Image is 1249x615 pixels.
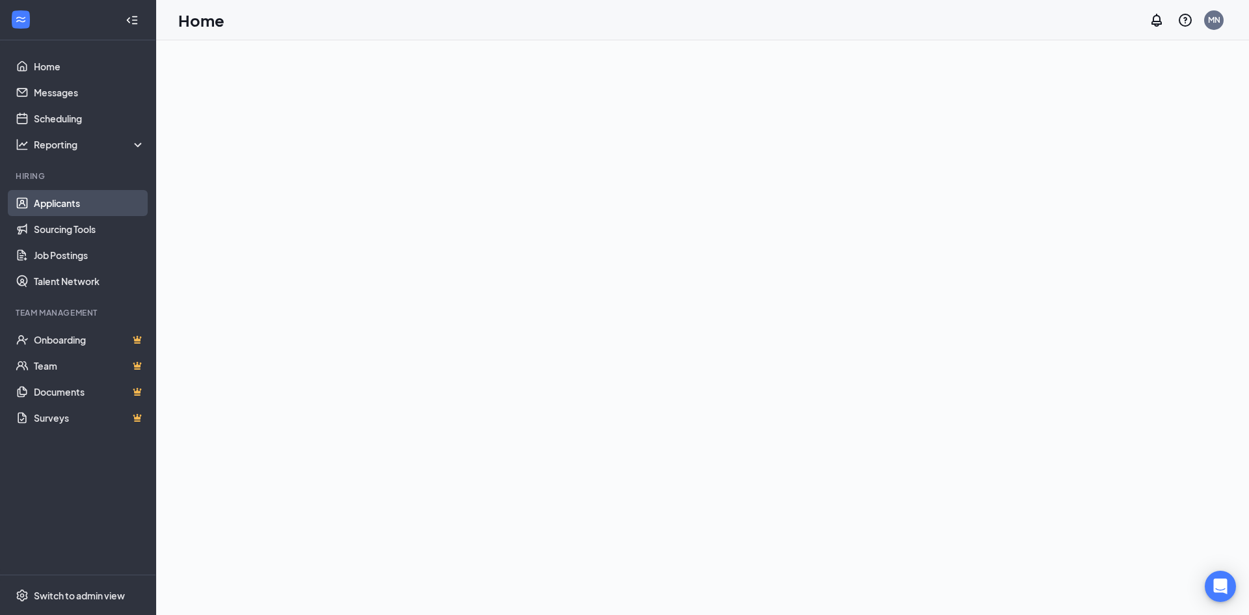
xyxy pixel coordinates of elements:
svg: Notifications [1149,12,1164,28]
svg: Settings [16,589,29,602]
a: Scheduling [34,105,145,131]
a: DocumentsCrown [34,379,145,405]
div: Reporting [34,138,146,151]
a: SurveysCrown [34,405,145,431]
a: OnboardingCrown [34,327,145,353]
div: MN [1208,14,1220,25]
a: Sourcing Tools [34,216,145,242]
h1: Home [178,9,224,31]
a: TeamCrown [34,353,145,379]
a: Job Postings [34,242,145,268]
svg: Collapse [126,14,139,27]
div: Hiring [16,171,142,182]
svg: WorkstreamLogo [14,13,27,26]
svg: Analysis [16,138,29,151]
svg: QuestionInfo [1177,12,1193,28]
a: Messages [34,79,145,105]
div: Team Management [16,307,142,318]
a: Talent Network [34,268,145,294]
div: Open Intercom Messenger [1205,571,1236,602]
a: Home [34,53,145,79]
a: Applicants [34,190,145,216]
div: Switch to admin view [34,589,125,602]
